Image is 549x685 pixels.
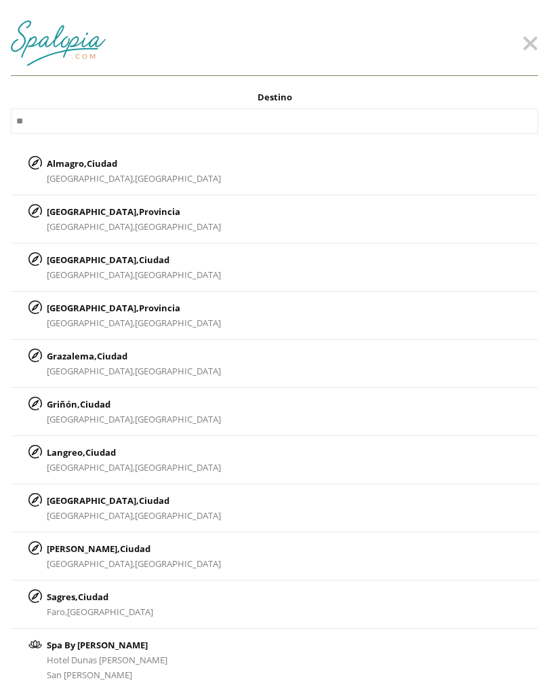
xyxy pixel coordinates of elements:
span: Destino [258,91,292,103]
span: [GEOGRAPHIC_DATA], [47,172,135,184]
span: [GEOGRAPHIC_DATA], [47,220,135,233]
span: Faro, [47,606,67,618]
a: [PERSON_NAME],Ciudad[GEOGRAPHIC_DATA],[GEOGRAPHIC_DATA] [11,532,538,581]
span: [GEOGRAPHIC_DATA], [47,557,135,570]
p: [GEOGRAPHIC_DATA], [47,300,221,315]
a: Grazalema,Ciudad[GEOGRAPHIC_DATA],[GEOGRAPHIC_DATA] [11,340,538,388]
span: [GEOGRAPHIC_DATA] [135,461,221,473]
span: [GEOGRAPHIC_DATA] [135,172,221,184]
span: Ciudad [97,350,127,362]
a: [GEOGRAPHIC_DATA],Ciudad[GEOGRAPHIC_DATA],[GEOGRAPHIC_DATA] [11,484,538,532]
span: [GEOGRAPHIC_DATA] [67,606,153,618]
span: [GEOGRAPHIC_DATA], [47,413,135,425]
span: Ciudad [139,254,169,266]
span: [GEOGRAPHIC_DATA], [47,461,135,473]
a: [GEOGRAPHIC_DATA],Provincia[GEOGRAPHIC_DATA],[GEOGRAPHIC_DATA] [11,195,538,243]
span: Ciudad [120,543,150,555]
p: Griñón, [47,397,221,412]
span: Ciudad [80,398,110,410]
span: Provincia [139,206,180,218]
p: [GEOGRAPHIC_DATA], [47,252,221,267]
p: Grazalema, [47,349,221,364]
p: [GEOGRAPHIC_DATA], [47,204,221,219]
span: Ciudad [85,446,116,458]
span: [GEOGRAPHIC_DATA] [135,365,221,377]
a: Langreo,Ciudad[GEOGRAPHIC_DATA],[GEOGRAPHIC_DATA] [11,436,538,484]
div: San [PERSON_NAME] [47,667,167,682]
span: [GEOGRAPHIC_DATA], [47,365,135,377]
div: Hotel Dunas [PERSON_NAME] [47,652,167,667]
p: Almagro, [47,156,221,171]
span: [GEOGRAPHIC_DATA] [135,220,221,233]
span: [GEOGRAPHIC_DATA] [135,413,221,425]
span: Provincia [139,302,180,314]
span: [GEOGRAPHIC_DATA], [47,317,135,329]
p: [PERSON_NAME], [47,541,221,556]
span: Ciudad [87,157,117,170]
p: Langreo, [47,445,221,460]
span: Ciudad [78,591,108,603]
span: [GEOGRAPHIC_DATA] [135,269,221,281]
a: Griñón,Ciudad[GEOGRAPHIC_DATA],[GEOGRAPHIC_DATA] [11,388,538,436]
span: [GEOGRAPHIC_DATA] [135,557,221,570]
span: [GEOGRAPHIC_DATA], [47,509,135,522]
div: Spa By [PERSON_NAME] [47,638,167,652]
a: Sagres,CiudadFaro,[GEOGRAPHIC_DATA] [11,581,538,629]
a: Almagro,Ciudad[GEOGRAPHIC_DATA],[GEOGRAPHIC_DATA] [11,147,538,195]
span: [GEOGRAPHIC_DATA], [47,269,135,281]
p: [GEOGRAPHIC_DATA], [47,493,221,508]
span: [GEOGRAPHIC_DATA] [135,317,221,329]
a: [GEOGRAPHIC_DATA],Provincia[GEOGRAPHIC_DATA],[GEOGRAPHIC_DATA] [11,292,538,340]
p: Sagres, [47,589,153,604]
span: Ciudad [139,494,169,507]
a: [GEOGRAPHIC_DATA],Ciudad[GEOGRAPHIC_DATA],[GEOGRAPHIC_DATA] [11,243,538,292]
span: [GEOGRAPHIC_DATA] [135,509,221,522]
